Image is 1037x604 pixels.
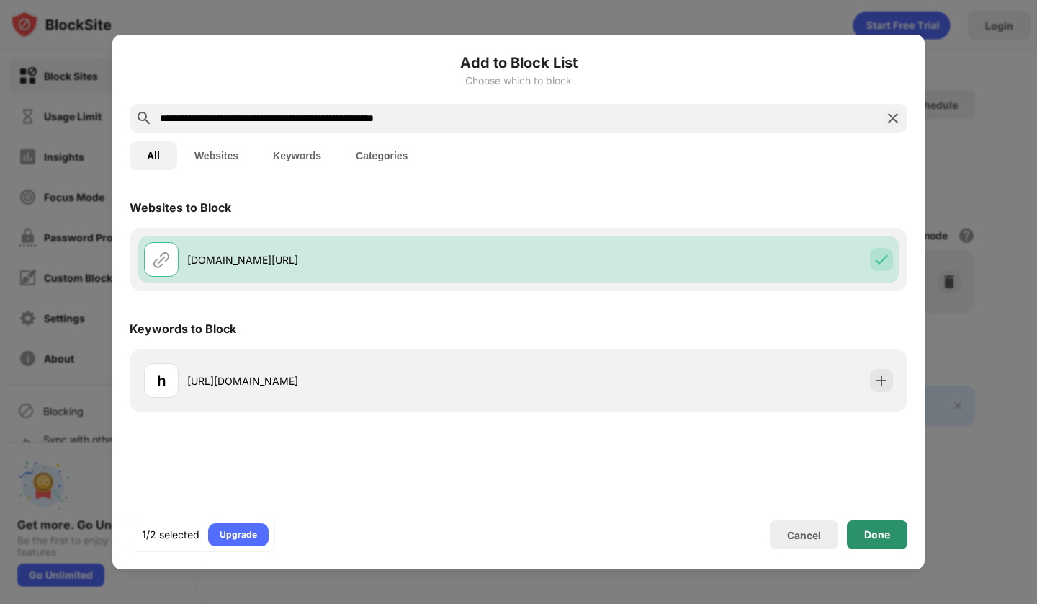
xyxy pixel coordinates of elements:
div: Choose which to block [130,75,907,86]
button: All [130,141,177,170]
img: search-close [884,110,902,127]
div: Websites to Block [130,200,231,215]
div: [URL][DOMAIN_NAME] [187,373,518,388]
img: search.svg [135,110,153,127]
button: Websites [177,141,256,170]
div: Cancel [787,529,821,541]
div: [DOMAIN_NAME][URL] [187,252,518,267]
div: Keywords to Block [130,321,236,336]
h6: Add to Block List [130,52,907,74]
div: h [157,370,166,391]
button: Keywords [256,141,338,170]
img: url.svg [153,251,170,268]
div: Upgrade [220,528,257,542]
button: Categories [338,141,425,170]
div: Done [864,529,890,541]
div: 1/2 selected [142,528,199,542]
